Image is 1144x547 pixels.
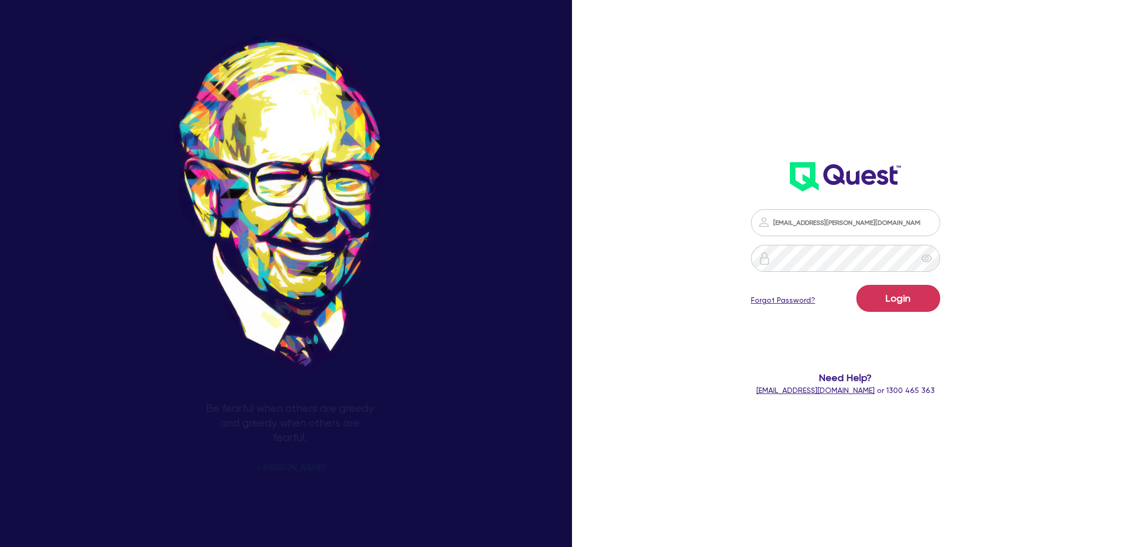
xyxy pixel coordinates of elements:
span: eye [921,253,932,264]
button: Login [856,285,940,312]
input: Email address [751,209,940,236]
img: icon-password [757,216,770,229]
a: [EMAIL_ADDRESS][DOMAIN_NAME] [756,386,875,395]
span: - [PERSON_NAME] [256,464,324,472]
img: icon-password [758,252,771,265]
span: Need Help? [690,370,1001,385]
img: wH2k97JdezQIQAAAABJRU5ErkJggg== [790,162,901,191]
span: or 1300 465 363 [756,386,935,395]
a: Forgot Password? [751,295,815,306]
